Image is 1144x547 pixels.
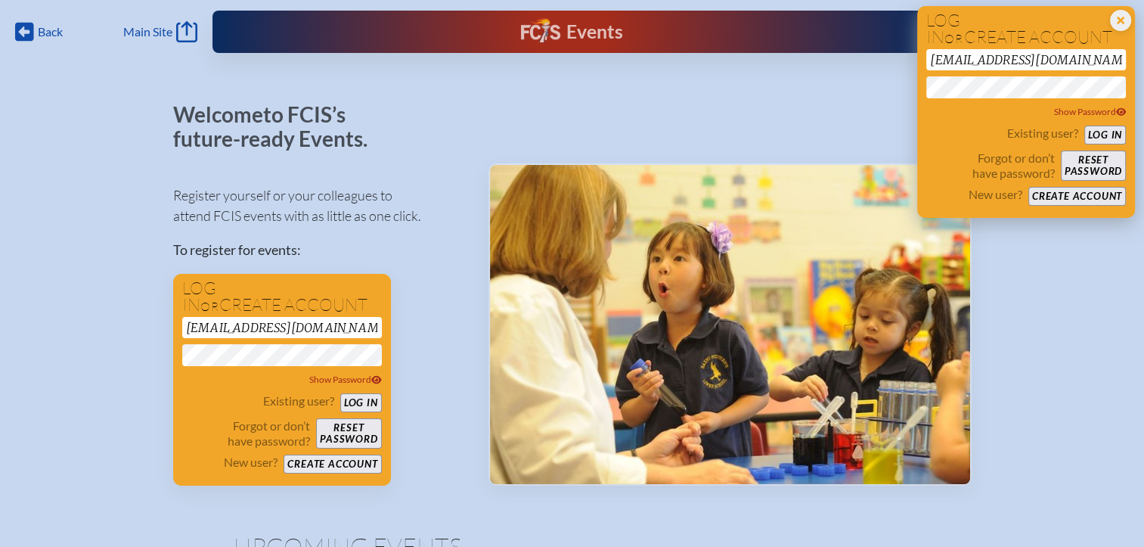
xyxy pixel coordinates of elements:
[38,24,63,39] span: Back
[309,374,382,385] span: Show Password
[969,187,1022,202] p: New user?
[200,299,219,314] span: or
[1084,126,1126,145] button: Log in
[224,455,277,470] p: New user?
[182,418,311,449] p: Forgot or don’t have password?
[284,455,381,474] button: Create account
[1028,187,1126,206] button: Create account
[926,12,1126,46] h1: Log in create account
[316,418,381,449] button: Resetpassword
[173,240,464,260] p: To register for events:
[182,280,382,314] h1: Log in create account
[173,103,385,151] p: Welcome to FCIS’s future-ready Events.
[490,165,970,484] img: Events
[1061,151,1126,181] button: Resetpassword
[926,49,1126,70] input: Email
[123,24,172,39] span: Main Site
[926,151,1055,181] p: Forgot or don’t have password?
[182,317,382,338] input: Email
[1054,106,1127,117] span: Show Password
[263,393,334,409] p: Existing user?
[173,185,464,226] p: Register yourself or your colleagues to attend FCIS events with as little as one click.
[340,393,382,412] button: Log in
[1007,126,1078,141] p: Existing user?
[417,18,727,45] div: FCIS Events — Future ready
[123,21,197,42] a: Main Site
[944,31,963,46] span: or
